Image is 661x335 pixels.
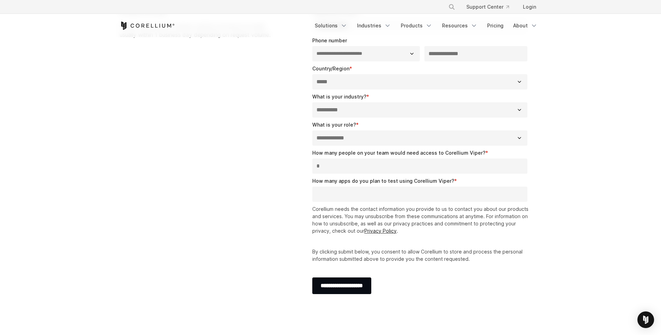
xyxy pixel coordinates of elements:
[637,311,654,328] div: Open Intercom Messenger
[312,66,349,71] span: Country/Region
[438,19,482,32] a: Resources
[312,122,356,128] span: What is your role?
[312,248,531,263] p: By clicking submit below, you consent to allow Corellium to store and process the personal inform...
[312,150,485,156] span: How many people on your team would need access to Corellium Viper?
[120,22,175,30] a: Corellium Home
[364,228,397,234] a: Privacy Policy
[397,19,437,32] a: Products
[509,19,542,32] a: About
[353,19,395,32] a: Industries
[311,19,542,32] div: Navigation Menu
[312,205,531,234] p: Corellium needs the contact information you provide to us to contact you about our products and s...
[446,1,458,13] button: Search
[440,1,542,13] div: Navigation Menu
[312,94,366,100] span: What is your industry?
[312,178,454,184] span: How many apps do you plan to test using Corellium Viper?
[517,1,542,13] a: Login
[311,19,351,32] a: Solutions
[461,1,515,13] a: Support Center
[483,19,508,32] a: Pricing
[312,37,347,43] span: Phone number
